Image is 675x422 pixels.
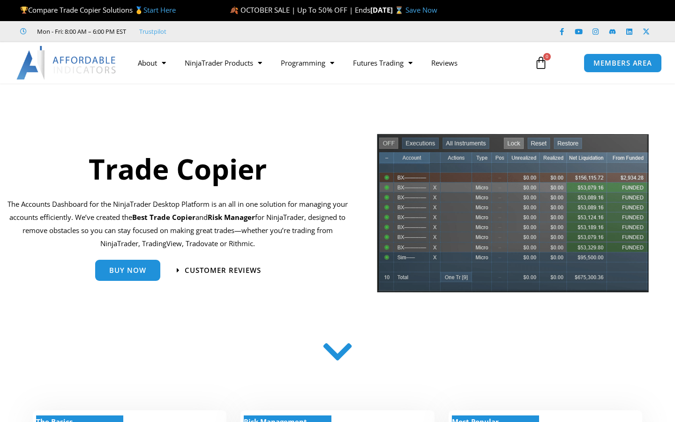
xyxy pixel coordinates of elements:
[593,60,652,67] span: MEMBERS AREA
[128,52,175,74] a: About
[95,260,160,281] a: Buy Now
[344,52,422,74] a: Futures Trading
[143,5,176,15] a: Start Here
[422,52,467,74] a: Reviews
[7,149,348,188] h1: Trade Copier
[132,212,195,222] b: Best Trade Copier
[271,52,344,74] a: Programming
[177,267,261,274] a: Customer Reviews
[175,52,271,74] a: NinjaTrader Products
[405,5,437,15] a: Save Now
[584,53,662,73] a: MEMBERS AREA
[21,7,28,14] img: 🏆
[376,133,650,300] img: tradecopier | Affordable Indicators – NinjaTrader
[16,46,117,80] img: LogoAI | Affordable Indicators – NinjaTrader
[370,5,405,15] strong: [DATE] ⌛
[208,212,255,222] strong: Risk Manager
[139,26,166,37] a: Trustpilot
[185,267,261,274] span: Customer Reviews
[7,198,348,250] p: The Accounts Dashboard for the NinjaTrader Desktop Platform is an all in one solution for managin...
[109,267,146,274] span: Buy Now
[520,49,562,76] a: 0
[128,52,527,74] nav: Menu
[20,5,176,15] span: Compare Trade Copier Solutions 🥇
[543,53,551,60] span: 0
[230,5,370,15] span: 🍂 OCTOBER SALE | Up To 50% OFF | Ends
[35,26,126,37] span: Mon - Fri: 8:00 AM – 6:00 PM EST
